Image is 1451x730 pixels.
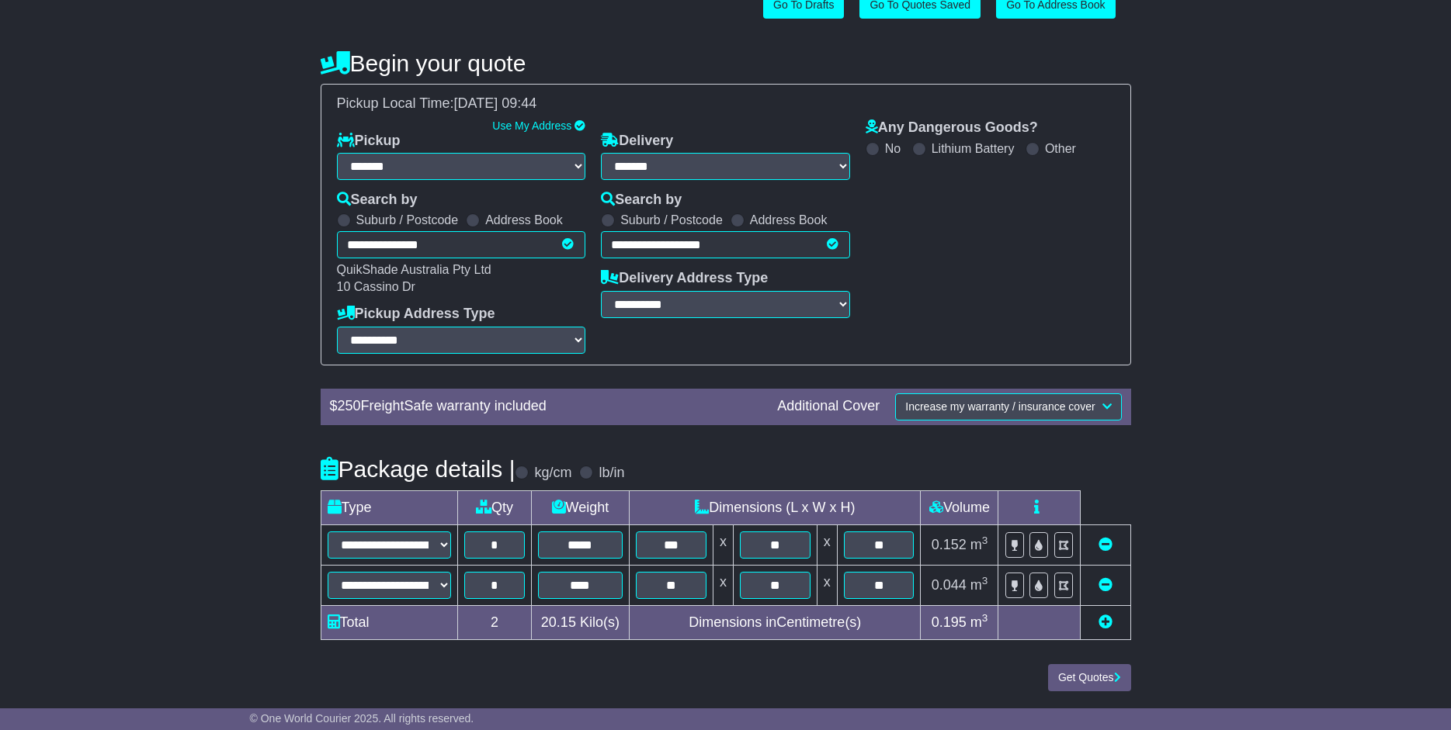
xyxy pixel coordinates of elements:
[454,95,537,111] span: [DATE] 09:44
[895,393,1121,420] button: Increase my warranty / insurance cover
[321,605,458,639] td: Total
[329,95,1123,112] div: Pickup Local Time:
[932,614,967,630] span: 0.195
[817,524,837,565] td: x
[458,490,531,524] td: Qty
[921,490,998,524] td: Volume
[338,398,361,413] span: 250
[599,465,624,482] label: lb/in
[321,490,458,524] td: Type
[1048,664,1131,691] button: Get Quotes
[534,465,571,482] label: kg/cm
[458,605,531,639] td: 2
[932,577,967,593] span: 0.044
[769,398,887,415] div: Additional Cover
[866,119,1038,137] label: Any Dangerous Goods?
[630,490,921,524] td: Dimensions (L x W x H)
[492,119,571,132] a: Use My Address
[1045,141,1076,156] label: Other
[322,398,770,415] div: $ FreightSafe warranty included
[601,133,673,150] label: Delivery
[970,537,988,552] span: m
[601,270,768,287] label: Delivery Address Type
[601,192,682,209] label: Search by
[932,141,1015,156] label: Lithium Battery
[337,133,401,150] label: Pickup
[1099,614,1113,630] a: Add new item
[1099,577,1113,593] a: Remove this item
[485,213,563,227] label: Address Book
[337,306,495,323] label: Pickup Address Type
[982,612,988,624] sup: 3
[541,614,576,630] span: 20.15
[750,213,828,227] label: Address Book
[337,280,415,293] span: 10 Cassino Dr
[356,213,459,227] label: Suburb / Postcode
[321,50,1131,76] h4: Begin your quote
[905,400,1095,413] span: Increase my warranty / insurance cover
[817,565,837,605] td: x
[713,565,733,605] td: x
[321,456,515,482] h4: Package details |
[970,614,988,630] span: m
[250,712,474,725] span: © One World Courier 2025. All rights reserved.
[531,490,630,524] td: Weight
[970,577,988,593] span: m
[531,605,630,639] td: Kilo(s)
[1099,537,1113,552] a: Remove this item
[713,524,733,565] td: x
[982,535,988,546] sup: 3
[620,213,723,227] label: Suburb / Postcode
[982,575,988,586] sup: 3
[885,141,901,156] label: No
[630,605,921,639] td: Dimensions in Centimetre(s)
[337,263,491,276] span: QuikShade Australia Pty Ltd
[337,192,418,209] label: Search by
[932,537,967,552] span: 0.152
